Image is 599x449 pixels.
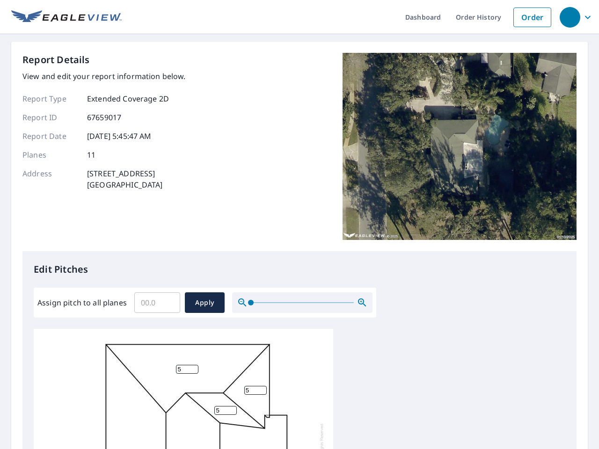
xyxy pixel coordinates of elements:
p: Planes [22,149,79,160]
a: Order [513,7,551,27]
p: [STREET_ADDRESS] [GEOGRAPHIC_DATA] [87,168,163,190]
span: Apply [192,297,217,309]
p: 67659017 [87,112,121,123]
input: 00.0 [134,290,180,316]
p: View and edit your report information below. [22,71,186,82]
p: Edit Pitches [34,262,565,276]
p: Report Details [22,53,90,67]
p: Report ID [22,112,79,123]
img: EV Logo [11,10,122,24]
img: Top image [343,53,577,240]
p: Address [22,168,79,190]
p: Report Date [22,130,79,142]
button: Apply [185,292,225,313]
p: Report Type [22,93,79,104]
p: Extended Coverage 2D [87,93,169,104]
p: 11 [87,149,95,160]
label: Assign pitch to all planes [37,297,127,308]
p: [DATE] 5:45:47 AM [87,130,152,142]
